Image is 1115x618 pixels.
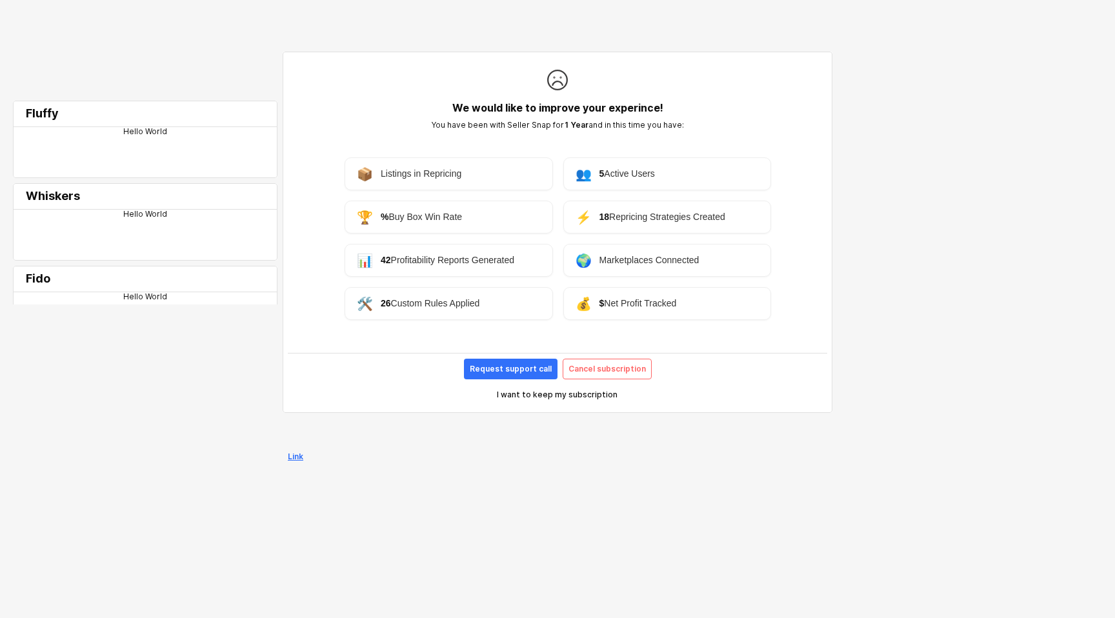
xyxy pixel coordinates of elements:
[464,359,557,379] button: Request support call
[564,120,588,130] strong: 1 Year
[301,101,814,114] h5: We would like to improve your experince!
[26,107,265,120] h4: Fluffy
[497,390,618,400] p: I want to keep my subscription
[26,272,265,285] h4: Fido
[26,190,265,203] h4: Whiskers
[388,384,727,405] button: I want to keep my subscription
[288,452,303,462] button: Link
[568,364,646,374] p: Cancel subscription
[563,359,652,379] button: Cancel subscription
[301,119,814,131] p: You have been with Seller Snap for and in this time you have:
[470,364,552,374] p: Request support call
